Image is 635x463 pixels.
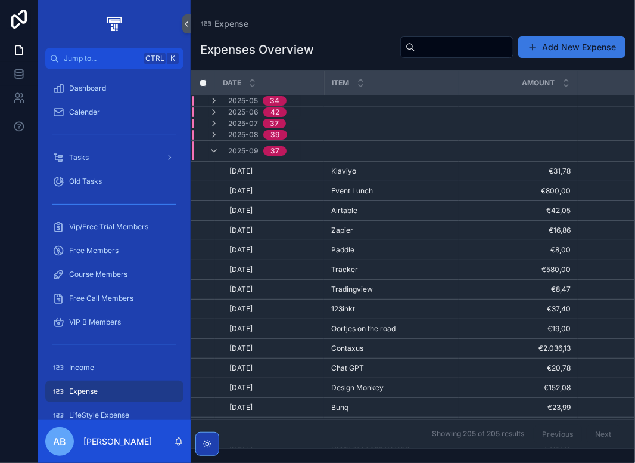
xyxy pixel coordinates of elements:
a: €19,00 [466,324,571,334]
a: LifeStyle Expense [45,405,183,426]
span: [DATE] [229,324,253,334]
span: Vip/Free Trial Members [69,222,148,231]
span: Tracker [331,265,358,274]
img: App logo [104,14,124,33]
a: [DATE] [229,285,317,294]
a: Vip/Free Trial Members [45,216,183,237]
span: Date [223,78,241,88]
div: 34 [270,96,279,106]
span: AB [53,434,66,449]
div: scrollable content [38,69,191,420]
a: Income [45,357,183,378]
a: Course Members [45,264,183,285]
span: Amount [522,78,555,88]
a: €8,47 [466,285,571,294]
p: [PERSON_NAME] [83,436,152,447]
span: 2025-09 [228,146,259,156]
span: Tradingview [331,285,373,294]
span: Showing 205 of 205 results [432,430,524,439]
a: [DATE] [229,383,317,393]
span: [DATE] [229,226,253,235]
span: Free Members [69,246,119,255]
span: [DATE] [229,206,253,215]
a: Calender [45,101,183,123]
span: Klaviyo [331,166,356,176]
span: Calender [69,107,100,117]
a: €8,00 [466,245,571,255]
span: Income [69,363,94,372]
span: Tasks [69,153,89,162]
a: [DATE] [229,304,317,314]
span: 2025-07 [228,119,258,128]
span: 2025-05 [228,96,258,106]
span: Oortjes on the road [331,324,396,334]
a: Tasks [45,147,183,168]
span: [DATE] [229,383,253,393]
a: Chat GPT [331,363,452,373]
a: Paddle [331,245,452,255]
span: Contaxus [331,344,363,353]
a: €580,00 [466,265,571,274]
span: €2.036,13 [466,344,571,353]
a: Klaviyo [331,166,452,176]
a: [DATE] [229,265,317,274]
span: [DATE] [229,304,253,314]
a: Free Members [45,240,183,261]
a: €42,05 [466,206,571,215]
span: Chat GPT [331,363,364,373]
a: Zapier [331,226,452,235]
span: 2025-08 [228,130,259,140]
span: [DATE] [229,285,253,294]
span: Airtable [331,206,357,215]
a: Add New Expense [518,36,625,58]
span: Bunq [331,403,348,412]
a: €23,99 [466,403,571,412]
a: Expense [200,18,248,30]
a: €152,08 [466,383,571,393]
a: [DATE] [229,245,317,255]
span: Old Tasks [69,177,102,186]
a: Contaxus [331,344,452,353]
span: 2025-06 [228,107,259,117]
span: Zapier [331,226,353,235]
a: [DATE] [229,226,317,235]
span: Event Lunch [331,186,373,196]
span: Free Call Members [69,294,133,303]
a: [DATE] [229,324,317,334]
a: 123inkt [331,304,452,314]
a: Old Tasks [45,171,183,192]
span: LifeStyle Expense [69,410,129,420]
a: VIP B Members [45,311,183,333]
span: 123inkt [331,304,355,314]
a: Dashboard [45,78,183,99]
div: 37 [270,146,279,156]
span: Dashboard [69,84,106,93]
span: Item [332,78,350,88]
a: [DATE] [229,344,317,353]
div: 39 [270,130,280,140]
a: Design Monkey [331,383,452,393]
span: [DATE] [229,166,253,176]
a: €37,40 [466,304,571,314]
span: Paddle [331,245,354,255]
a: [DATE] [229,403,317,412]
a: €16,86 [466,226,571,235]
a: [DATE] [229,186,317,196]
span: [DATE] [229,363,253,373]
a: [DATE] [229,363,317,373]
span: Course Members [69,270,127,279]
span: €20,78 [466,363,571,373]
span: Ctrl [144,53,166,64]
h1: Expenses Overview [200,41,314,58]
span: Expense [214,18,248,30]
a: Free Call Members [45,288,183,309]
span: Expense [69,387,98,396]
